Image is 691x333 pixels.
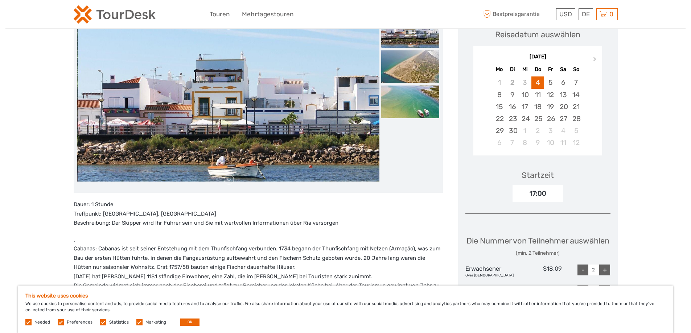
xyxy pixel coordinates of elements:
div: Choose Mittwoch, 10. September 2025 [519,89,531,101]
div: Mo [493,64,506,74]
div: Choose Mittwoch, 1. Oktober 2025 [519,125,531,137]
div: Fr [544,64,557,74]
div: Choose Samstag, 4. Oktober 2025 [557,125,569,137]
div: Di [506,64,519,74]
div: Choose Montag, 8. September 2025 [493,89,506,101]
div: month 2025-09 [476,76,600,149]
label: Preferences [67,319,92,325]
p: Cabanas: Cabanas ist seit seiner Entstehung mit dem Thunfischfang verbunden. 1734 begann der Thun... [74,244,443,318]
div: Choose Freitag, 12. September 2025 [544,89,557,101]
button: Open LiveChat chat widget [83,11,92,20]
div: Choose Mittwoch, 8. Oktober 2025 [519,137,531,149]
h5: This website uses cookies [25,293,666,299]
div: Erwachsener [465,265,514,278]
div: Sa [557,64,569,74]
div: 17:00 [513,185,563,202]
div: Choose Dienstag, 9. September 2025 [506,89,519,101]
div: Choose Montag, 6. Oktober 2025 [493,137,506,149]
div: Choose Donnerstag, 4. September 2025 [531,76,544,88]
div: Choose Donnerstag, 18. September 2025 [531,101,544,113]
img: 2254-3441b4b5-4e5f-4d00-b396-31f1d84a6ebf_logo_small.png [74,5,156,24]
div: Choose Donnerstag, 11. September 2025 [531,89,544,101]
div: Choose Sonntag, 5. Oktober 2025 [569,125,582,137]
label: Needed [34,319,50,325]
div: Mi [519,64,531,74]
div: Choose Dienstag, 23. September 2025 [506,113,519,125]
span: USD [559,11,572,18]
div: Choose Donnerstag, 9. Oktober 2025 [531,137,544,149]
label: Statistics [109,319,129,325]
div: Die Nummer von Teilnehmer auswählen [466,235,609,257]
div: - [577,265,588,275]
div: Choose Dienstag, 16. September 2025 [506,101,519,113]
div: Choose Freitag, 26. September 2025 [544,113,557,125]
img: aa5c8e767c394e0fa6e50d50c0ccf0e9_slider_thumbnail.jpg [381,86,439,118]
div: Not available Montag, 1. September 2025 [493,76,506,88]
span: Bestpreisgarantie [482,8,554,20]
img: e34257a0807448cab751e13ab3c646ae_slider_thumbnail.jpg [381,15,439,48]
p: Dauer: 1 Stunde Treffpunkt: [GEOGRAPHIC_DATA], [GEOGRAPHIC_DATA] Beschreibung: Der Skipper wird I... [74,200,443,228]
div: Reisedatum auswählen [495,29,580,40]
div: Do [531,64,544,74]
div: So [569,64,582,74]
button: Next Month [590,55,601,67]
div: Startzeit [522,170,554,181]
div: Choose Freitag, 19. September 2025 [544,101,557,113]
div: Choose Dienstag, 30. September 2025 [506,125,519,137]
div: Choose Dienstag, 7. Oktober 2025 [506,137,519,149]
img: 484bd22fa93d421ebd7c415650c464f6_slider_thumbnail.jpg [381,50,439,83]
div: Choose Sonntag, 21. September 2025 [569,101,582,113]
div: Choose Mittwoch, 17. September 2025 [519,101,531,113]
div: Choose Samstag, 27. September 2025 [557,113,569,125]
div: Choose Sonntag, 14. September 2025 [569,89,582,101]
div: We use cookies to personalise content and ads, to provide social media features and to analyse ou... [18,286,673,333]
span: 0 [608,11,614,18]
div: + [599,265,610,275]
div: Choose Montag, 29. September 2025 [493,125,506,137]
div: Choose Samstag, 6. September 2025 [557,76,569,88]
img: e34257a0807448cab751e13ab3c646ae_main_slider.jpg [77,23,379,182]
a: Mehrtagestouren [242,9,293,20]
div: $18.09 [514,265,562,278]
div: Choose Freitag, 10. Oktober 2025 [544,137,557,149]
div: Choose Sonntag, 12. Oktober 2025 [569,137,582,149]
div: Choose Montag, 15. September 2025 [493,101,506,113]
div: Choose Donnerstag, 2. Oktober 2025 [531,125,544,137]
a: Touren [210,9,230,20]
div: (min. 2 Teilnehmer) [466,250,609,257]
div: Choose Montag, 22. September 2025 [493,113,506,125]
div: [DATE] [473,53,602,61]
div: Choose Samstag, 20. September 2025 [557,101,569,113]
div: Choose Sonntag, 7. September 2025 [569,76,582,88]
button: OK [180,319,200,326]
div: Choose Sonntag, 28. September 2025 [569,113,582,125]
div: DE [579,8,593,20]
div: Over [DEMOGRAPHIC_DATA] [465,273,514,278]
div: Choose Samstag, 11. Oktober 2025 [557,137,569,149]
div: Not available Dienstag, 2. September 2025 [506,76,519,88]
label: Marketing [145,319,166,325]
div: Choose Donnerstag, 25. September 2025 [531,113,544,125]
div: Not available Mittwoch, 3. September 2025 [519,76,531,88]
div: Choose Samstag, 13. September 2025 [557,89,569,101]
div: Choose Freitag, 3. Oktober 2025 [544,125,557,137]
div: Choose Mittwoch, 24. September 2025 [519,113,531,125]
div: Choose Freitag, 5. September 2025 [544,76,557,88]
p: We're away right now. Please check back later! [10,13,82,18]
